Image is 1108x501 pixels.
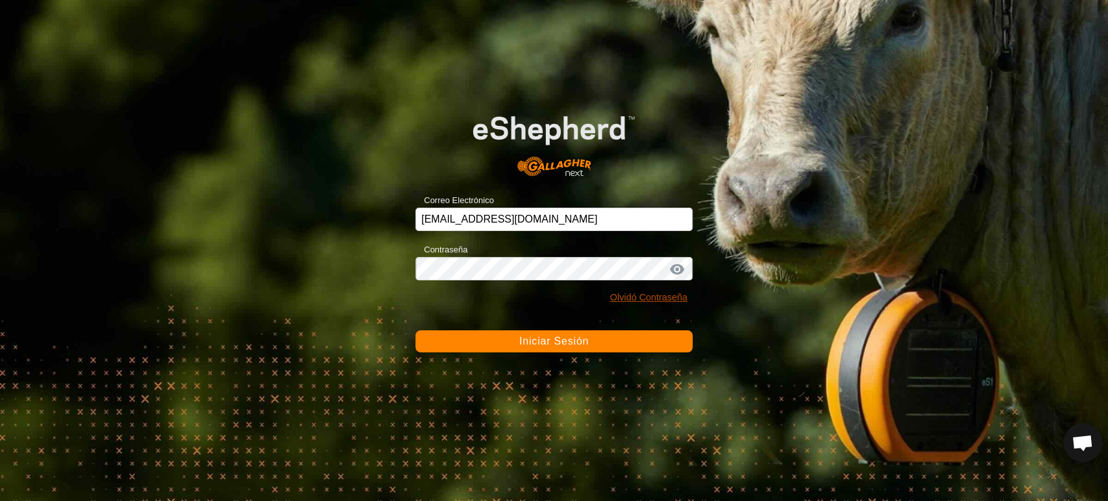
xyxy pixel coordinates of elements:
input: Correo Electrónico [415,208,693,231]
button: Iniciar Sesión [415,330,693,352]
label: Contraseña [415,243,467,256]
span: Iniciar Sesión [519,336,589,347]
div: Chat abierto [1063,423,1102,462]
a: Olvidó Contraseña [610,292,687,302]
img: Logo de eShepherd [443,93,665,187]
label: Correo Electrónico [415,194,494,207]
